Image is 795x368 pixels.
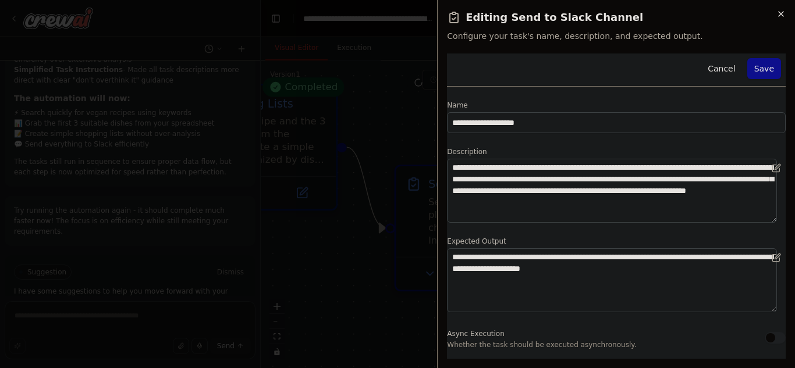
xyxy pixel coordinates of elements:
[769,251,783,265] button: Open in editor
[447,30,786,42] span: Configure your task's name, description, and expected output.
[701,58,742,79] button: Cancel
[447,237,786,246] label: Expected Output
[447,147,786,156] label: Description
[447,340,636,349] p: Whether the task should be executed asynchronously.
[747,58,781,79] button: Save
[447,101,786,110] label: Name
[769,161,783,175] button: Open in editor
[447,9,786,26] h2: Editing Send to Slack Channel
[447,330,504,338] span: Async Execution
